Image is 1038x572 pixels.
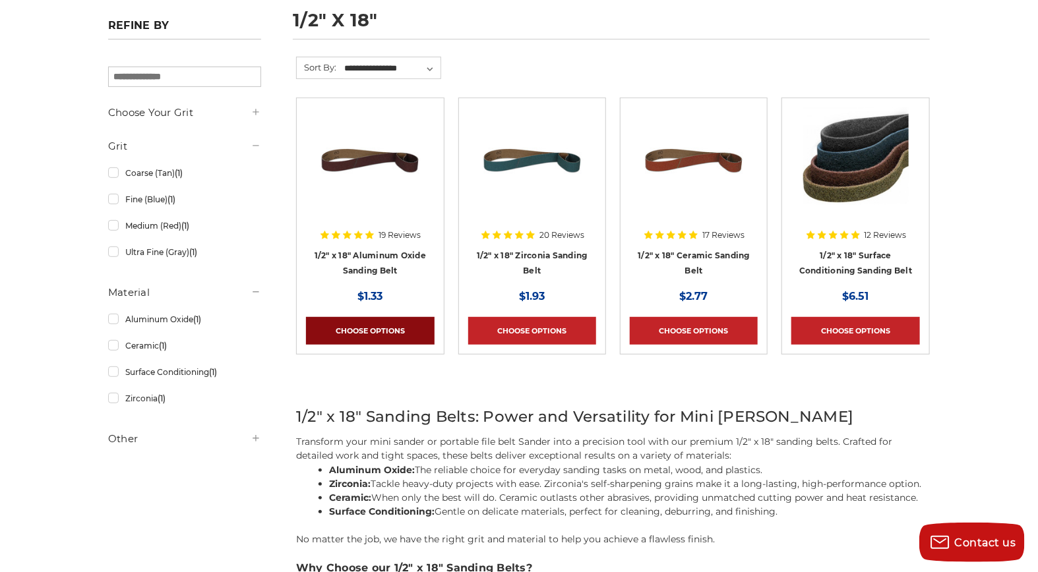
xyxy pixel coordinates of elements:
[306,317,434,345] a: Choose Options
[108,161,261,185] a: Coarse (Tan)
[189,247,197,257] span: (1)
[379,231,421,239] span: 19 Reviews
[680,290,708,302] span: $2.77
[342,59,441,78] select: Sort By:
[468,107,596,235] a: 1/2" x 18" Zirconia File Belt
[159,341,167,351] span: (1)
[108,105,261,121] h5: Choose Your Grit
[108,334,261,357] a: Ceramic
[293,11,930,40] h1: 1/2" x 18"
[329,463,930,477] li: The reliable choice for everyday sanding tasks on metal, wood, and plastics.
[329,505,435,517] strong: Surface Conditioning:
[329,492,371,503] strong: Ceramic:
[329,505,930,519] li: Gentle on delicate materials, perfect for cleaning, deburring, and finishing.
[702,231,745,239] span: 17 Reviews
[108,285,261,300] h5: Material
[108,214,261,237] a: Medium (Red)
[638,250,750,275] a: 1/2" x 18" Ceramic Sanding Belt
[317,107,423,213] img: 1/2" x 18" Aluminum Oxide File Belt
[329,478,371,490] strong: Zirconia:
[519,290,545,302] span: $1.93
[108,431,261,447] h5: Other
[108,188,261,211] a: Fine (Blue)
[108,241,261,264] a: Ultra Fine (Gray)
[357,290,382,302] span: $1.33
[108,19,261,40] h5: Refine by
[799,250,912,275] a: 1/2" x 18" Surface Conditioning Sanding Belt
[108,360,261,384] a: Surface Conditioning
[158,393,166,403] span: (1)
[791,317,919,345] a: Choose Options
[641,107,747,213] img: 1/2" x 18" Ceramic File Belt
[181,221,189,231] span: (1)
[630,317,758,345] a: Choose Options
[865,231,907,239] span: 12 Reviews
[306,107,434,235] a: 1/2" x 18" Aluminum Oxide File Belt
[955,536,1016,549] span: Contact us
[803,107,909,213] img: Surface Conditioning Sanding Belts
[791,107,919,235] a: Surface Conditioning Sanding Belts
[919,523,1025,562] button: Contact us
[329,491,930,505] li: When only the best will do. Ceramic outlasts other abrasives, providing unmatched cutting power a...
[329,464,415,476] strong: Aluminum Oxide:
[297,57,336,77] label: Sort By:
[108,138,261,154] h5: Grit
[468,317,596,345] a: Choose Options
[108,308,261,331] a: Aluminum Oxide
[296,435,930,463] p: Transform your mini sander or portable file belt Sander into a precision tool with our premium 1/...
[315,250,426,275] a: 1/2" x 18" Aluminum Oxide Sanding Belt
[477,250,588,275] a: 1/2" x 18" Zirconia Sanding Belt
[175,168,183,178] span: (1)
[630,107,758,235] a: 1/2" x 18" Ceramic File Belt
[479,107,585,213] img: 1/2" x 18" Zirconia File Belt
[193,314,201,324] span: (1)
[539,231,584,239] span: 20 Reviews
[296,532,930,546] p: No matter the job, we have the right grit and material to help you achieve a flawless finish.
[843,290,869,302] span: $6.51
[168,194,175,204] span: (1)
[108,387,261,410] a: Zirconia
[209,367,217,377] span: (1)
[329,477,930,491] li: Tackle heavy-duty projects with ease. Zirconia's self-sharpening grains make it a long-lasting, h...
[296,405,930,428] h2: 1/2" x 18" Sanding Belts: Power and Versatility for Mini [PERSON_NAME]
